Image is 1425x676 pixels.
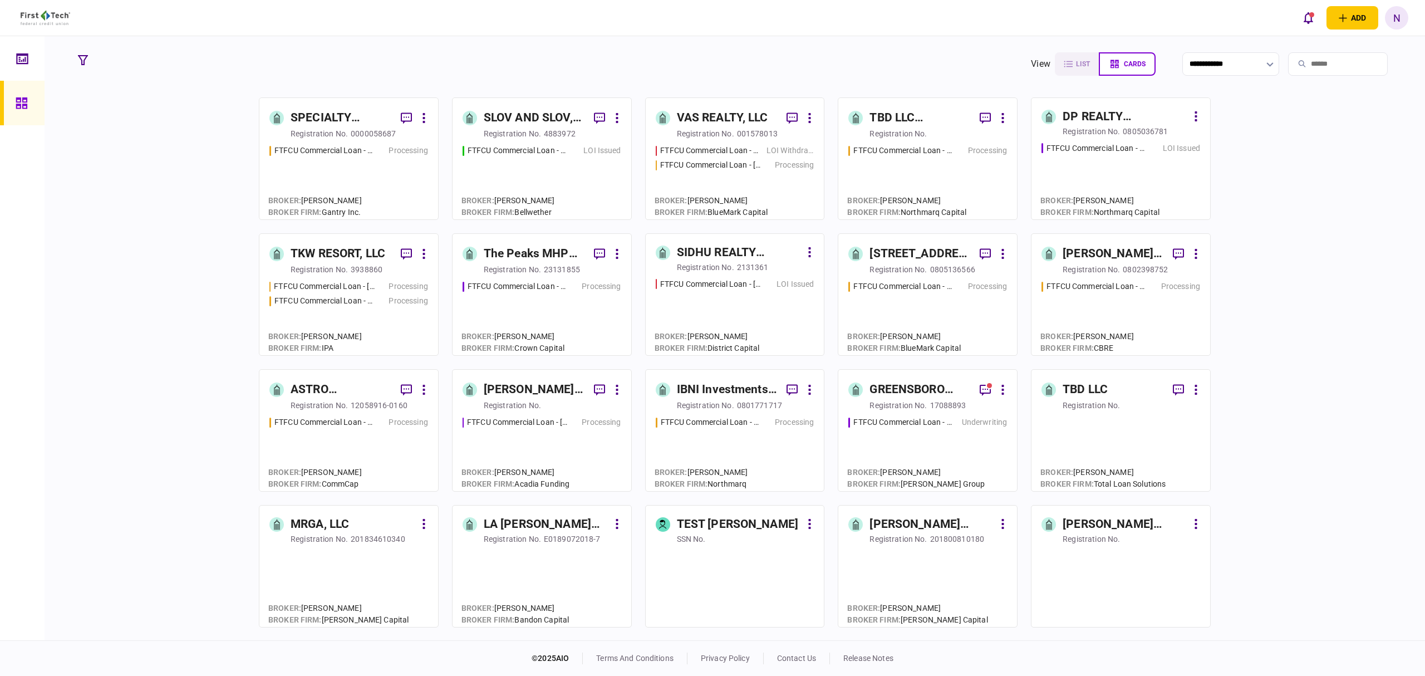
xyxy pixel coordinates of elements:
div: Processing [389,281,427,292]
button: open adding identity options [1326,6,1378,30]
div: Acadia Funding [461,478,569,490]
div: FTFCU Commercial Loan - 6 Dunbar Rd Monticello NY [467,417,568,428]
a: IBNI Investments, LLCregistration no.0801771717FTFCU Commercial Loan - 6 Uvalde Road Houston TX P... [645,369,825,492]
span: broker firm : [461,479,515,488]
span: cards [1124,60,1146,68]
div: [PERSON_NAME] [1040,467,1166,478]
div: BlueMark Capital [655,207,768,218]
div: 2131361 [737,262,769,273]
span: broker firm : [655,208,708,217]
div: [PERSON_NAME] [847,195,966,207]
div: [PERSON_NAME] [1040,331,1134,342]
div: 201800810180 [930,533,985,545]
span: Broker : [461,468,494,477]
div: Processing [775,417,814,428]
a: TBD LLC ([GEOGRAPHIC_DATA])registration no.FTFCU Commercial Loan - 3105 Clairpoint CourtProcessin... [838,97,1018,220]
div: [PERSON_NAME] & [PERSON_NAME] PROPERTY HOLDINGS, LLC [1063,245,1164,263]
div: [PERSON_NAME] COMMONS INVESTMENTS, LLC [869,516,994,533]
a: [STREET_ADDRESS], LLCregistration no.0805136566FTFCU Commercial Loan - 503 E 6th Street Del RioPr... [838,233,1018,356]
a: GREENSBORO ESTATES LLCregistration no.17088893FTFCU Commercial Loan - 1770 Allens Circle Greensbo... [838,369,1018,492]
div: Bellwether [461,207,555,218]
span: Broker : [655,468,687,477]
div: Total Loan Solutions [1040,478,1166,490]
a: ASTRO PROPERTIES LLCregistration no.12058916-0160FTFCU Commercial Loan - 1650 S Carbon Ave Price ... [259,369,439,492]
div: Gantry Inc. [268,207,362,218]
div: MRGA, LLC [291,516,349,533]
div: Northmarq Capital [847,207,966,218]
div: [PERSON_NAME] [847,467,985,478]
div: registration no. [1063,533,1120,545]
div: Processing [1161,281,1200,292]
div: [PERSON_NAME] [461,602,569,614]
div: FTFCU Commercial Loan - 1770 Allens Circle Greensboro GA [853,417,954,428]
div: DP REALTY INVESTMENT, LLC [1063,108,1187,126]
div: TBD LLC ([GEOGRAPHIC_DATA]) [869,109,971,127]
div: SSN no. [677,533,706,545]
div: © 2025 AIO [532,653,583,664]
div: SPECIALTY PROPERTIES LLC [291,109,392,127]
div: 001578013 [737,128,778,139]
div: 0801771717 [737,400,782,411]
div: registration no. [1063,400,1120,411]
span: broker firm : [1040,479,1094,488]
a: SPECIALTY PROPERTIES LLCregistration no.0000058687FTFCU Commercial Loan - 1151-B Hospital Way Poc... [259,97,439,220]
div: 23131855 [544,264,580,275]
div: [PERSON_NAME] [268,467,362,478]
span: Broker : [655,196,687,205]
div: registration no. [869,128,927,139]
div: N [1385,6,1408,30]
div: [PERSON_NAME] [847,602,987,614]
a: TBD LLCregistration no.Broker:[PERSON_NAME]broker firm:Total Loan Solutions [1031,369,1211,492]
div: Underwriting [962,417,1008,428]
a: release notes [843,654,893,663]
div: registration no. [291,533,348,545]
span: list [1076,60,1090,68]
div: Processing [582,417,621,428]
div: [PERSON_NAME] Group [847,478,985,490]
button: open notifications list [1296,6,1320,30]
a: TKW RESORT, LLCregistration no.3938860FTFCU Commercial Loan - 1402 Boone StreetProcessingFTFCU Co... [259,233,439,356]
a: contact us [777,654,816,663]
div: FTFCU Commercial Loan - 2410 Charleston Highway [274,295,375,307]
div: [PERSON_NAME] [655,467,748,478]
span: broker firm : [655,344,708,352]
span: broker firm : [655,479,708,488]
span: Broker : [847,196,880,205]
div: [PERSON_NAME] [461,331,564,342]
div: [PERSON_NAME] [655,331,760,342]
div: view [1031,57,1050,71]
div: 0805136566 [930,264,975,275]
div: registration no. [1063,264,1120,275]
div: registration no. [291,264,348,275]
div: IBNI Investments, LLC [677,381,778,399]
div: GREENSBORO ESTATES LLC [869,381,971,399]
span: broker firm : [268,615,322,624]
span: broker firm : [847,344,901,352]
div: Bandon Capital [461,614,569,626]
div: FTFCU Commercial Loan - 1402 Boone Street [274,281,375,292]
div: registration no. [484,128,541,139]
span: Broker : [461,604,494,613]
div: FTFCU Commercial Loan - 6110 N US Hwy 89 Flagstaff AZ [468,281,568,292]
div: [PERSON_NAME] [268,195,362,207]
div: registration no. [484,264,541,275]
div: registration no. [677,262,734,273]
span: broker firm : [461,344,515,352]
span: Broker : [1040,468,1073,477]
div: registration no. [1063,126,1120,137]
div: [PERSON_NAME] Revocable Trust [1063,516,1187,533]
div: VAS REALTY, LLC [677,109,768,127]
div: registration no. [869,400,927,411]
a: SIDHU REALTY CAPITAL, LLCregistration no.2131361FTFCU Commercial Loan - 1569 Main Street MarionLO... [645,233,825,356]
div: Processing [968,145,1007,156]
span: Broker : [461,196,494,205]
a: MRGA, LLCregistration no.201834610340Broker:[PERSON_NAME]broker firm:[PERSON_NAME] Capital [259,505,439,628]
div: registration no. [291,400,348,411]
div: FTFCU Commercial Loan - 1151-B Hospital Way Pocatello [274,145,375,156]
div: [PERSON_NAME] [1040,195,1159,207]
div: Northmarq Capital [1040,207,1159,218]
button: list [1055,52,1099,76]
div: Processing [389,295,427,307]
span: Broker : [1040,196,1073,205]
div: Processing [389,417,427,428]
